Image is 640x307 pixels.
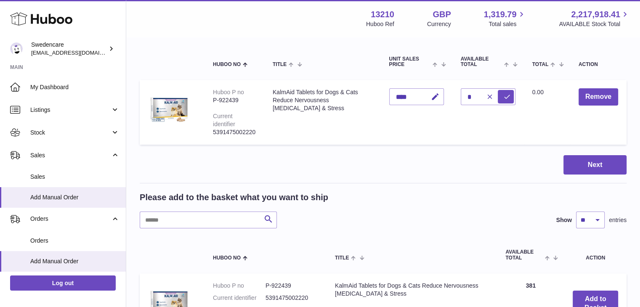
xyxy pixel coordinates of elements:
span: Sales [30,151,111,159]
dt: Current identifier [213,294,266,302]
button: Remove [579,88,618,106]
span: 1,319.79 [484,9,517,20]
span: Huboo no [213,62,241,67]
th: Action [564,241,627,269]
span: AVAILABLE Total [505,249,543,260]
span: AVAILABLE Stock Total [559,20,630,28]
span: Total sales [489,20,526,28]
div: 5391475002220 [213,128,256,136]
span: Orders [30,237,120,245]
a: 2,217,918.41 AVAILABLE Stock Total [559,9,630,28]
span: Stock [30,129,111,137]
div: Swedencare [31,41,107,57]
td: KalmAid Tablets for Dogs & Cats Reduce Nervousness [MEDICAL_DATA] & Stress [264,80,381,144]
a: Log out [10,275,116,291]
span: Total [532,62,549,67]
span: Orders [30,215,111,223]
button: Next [563,155,627,175]
div: Current identifier [213,113,235,127]
h2: Please add to the basket what you want to ship [140,192,328,203]
strong: GBP [433,9,451,20]
span: 2,217,918.41 [571,9,620,20]
span: My Dashboard [30,83,120,91]
span: Listings [30,106,111,114]
span: 0.00 [532,89,544,95]
a: 1,319.79 Total sales [484,9,526,28]
span: Title [273,62,287,67]
dt: Huboo P no [213,282,266,290]
div: P-922439 [213,96,256,104]
span: Sales [30,173,120,181]
img: KalmAid Tablets for Dogs & Cats Reduce Nervousness Separation Anxiety & Stress [148,88,190,130]
dd: P-922439 [266,282,318,290]
dd: 5391475002220 [266,294,318,302]
strong: 13210 [371,9,394,20]
span: Title [335,255,349,261]
div: Action [579,62,618,67]
label: Show [556,216,572,224]
div: Currency [427,20,451,28]
span: Unit Sales Price [389,56,431,67]
div: Huboo P no [213,89,244,95]
span: Huboo no [213,255,241,261]
span: [EMAIL_ADDRESS][DOMAIN_NAME] [31,49,124,56]
span: Add Manual Order [30,193,120,201]
img: internalAdmin-13210@internal.huboo.com [10,42,23,55]
span: Add Manual Order [30,257,120,265]
div: Huboo Ref [366,20,394,28]
span: entries [609,216,627,224]
span: AVAILABLE Total [461,56,502,67]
